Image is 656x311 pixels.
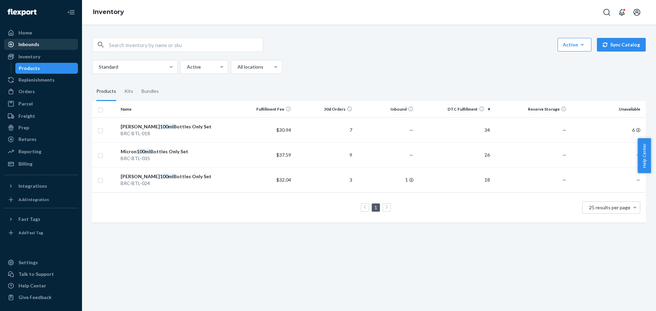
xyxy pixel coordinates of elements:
[416,101,493,117] th: DTC Fulfillment
[121,123,230,130] div: [PERSON_NAME] Bottles Only Set
[18,259,38,266] div: Settings
[121,130,230,137] div: BRC-BTL-018
[18,29,32,36] div: Home
[569,101,646,117] th: Unavailable
[276,127,291,133] span: $30.94
[615,5,629,19] button: Open notifications
[4,214,78,225] button: Fast Tags
[18,282,46,289] div: Help Center
[600,5,614,19] button: Open Search Box
[19,65,40,72] div: Products
[4,227,78,238] a: Add Fast Tag
[18,294,52,301] div: Give Feedback
[18,271,54,278] div: Talk to Support
[4,292,78,303] button: Give Feedback
[416,142,493,167] td: 26
[18,76,55,83] div: Replenishments
[121,148,230,155] div: Micron Bottles Only Set
[294,101,355,117] th: 30d Orders
[4,27,78,38] a: Home
[8,9,37,16] img: Flexport logo
[416,117,493,142] td: 34
[562,127,566,133] span: —
[562,152,566,158] span: —
[294,117,355,142] td: 7
[4,280,78,291] a: Help Center
[409,127,413,133] span: —
[64,5,78,19] button: Close Navigation
[18,148,41,155] div: Reporting
[18,230,43,236] div: Add Fast Tag
[18,183,47,189] div: Integrations
[294,142,355,167] td: 9
[373,204,379,210] a: Page 1 is your current page
[18,197,49,202] div: Add Integration
[493,101,569,117] th: Reserve Storage
[636,177,640,183] span: —
[121,180,230,187] div: BRC-BTL-024
[409,152,413,158] span: —
[630,5,644,19] button: Open account menu
[137,149,150,154] em: 100ml
[355,101,416,117] th: Inbound
[15,63,78,74] a: Products
[638,138,651,173] button: Help Center
[18,113,35,119] div: Freight
[4,98,78,109] a: Parcel
[4,257,78,268] a: Settings
[294,167,355,192] td: 3
[160,173,174,179] em: 100ml
[4,158,78,169] a: Billing
[589,204,630,210] span: 25 results per page
[4,134,78,145] a: Returns
[416,167,493,192] td: 18
[276,177,291,183] span: $32.04
[276,152,291,158] span: $37.59
[562,177,566,183] span: —
[18,100,33,107] div: Parcel
[18,88,35,95] div: Orders
[18,216,40,223] div: Fast Tags
[18,160,32,167] div: Billing
[87,2,129,22] ol: breadcrumbs
[4,122,78,133] a: Prep
[18,124,29,131] div: Prep
[4,86,78,97] a: Orders
[4,111,78,122] a: Freight
[4,146,78,157] a: Reporting
[160,124,174,129] em: 100ml
[4,74,78,85] a: Replenishments
[597,38,646,52] button: Sync Catalog
[18,136,37,143] div: Returns
[4,39,78,50] a: Inbounds
[186,63,187,70] input: Active
[141,82,159,101] div: Bundles
[93,8,124,16] a: Inventory
[4,51,78,62] a: Inventory
[563,41,586,48] div: Action
[121,155,230,162] div: BRC-BTL-035
[109,38,263,52] input: Search inventory by name or sku
[98,63,99,70] input: Standard
[4,194,78,205] a: Add Integration
[121,173,230,180] div: [PERSON_NAME] Bottles Only Set
[569,117,646,142] td: 6
[233,101,294,117] th: Fulfillment Fee
[4,269,78,280] a: Talk to Support
[4,181,78,192] button: Integrations
[355,167,416,192] td: 1
[124,82,133,101] div: Kits
[118,101,233,117] th: Name
[558,38,591,52] button: Action
[18,53,40,60] div: Inventory
[96,82,116,101] div: Products
[18,41,39,48] div: Inbounds
[636,152,640,158] span: —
